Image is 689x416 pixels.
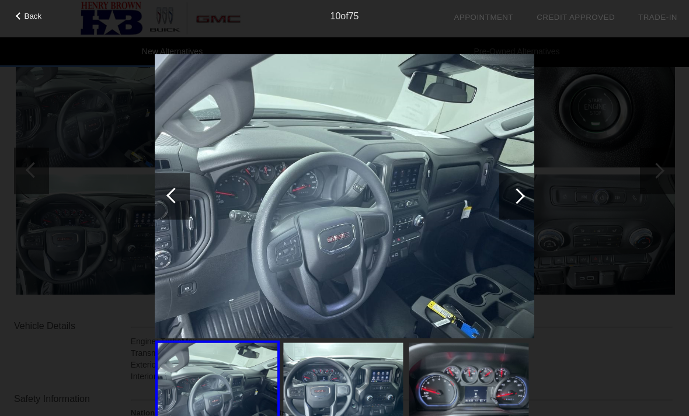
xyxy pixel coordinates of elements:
span: Back [25,12,42,20]
span: 75 [349,11,359,21]
a: Appointment [454,13,513,22]
a: Trade-In [638,13,677,22]
a: Credit Approved [537,13,615,22]
img: 10.jpg [155,54,534,338]
span: 10 [330,11,341,21]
